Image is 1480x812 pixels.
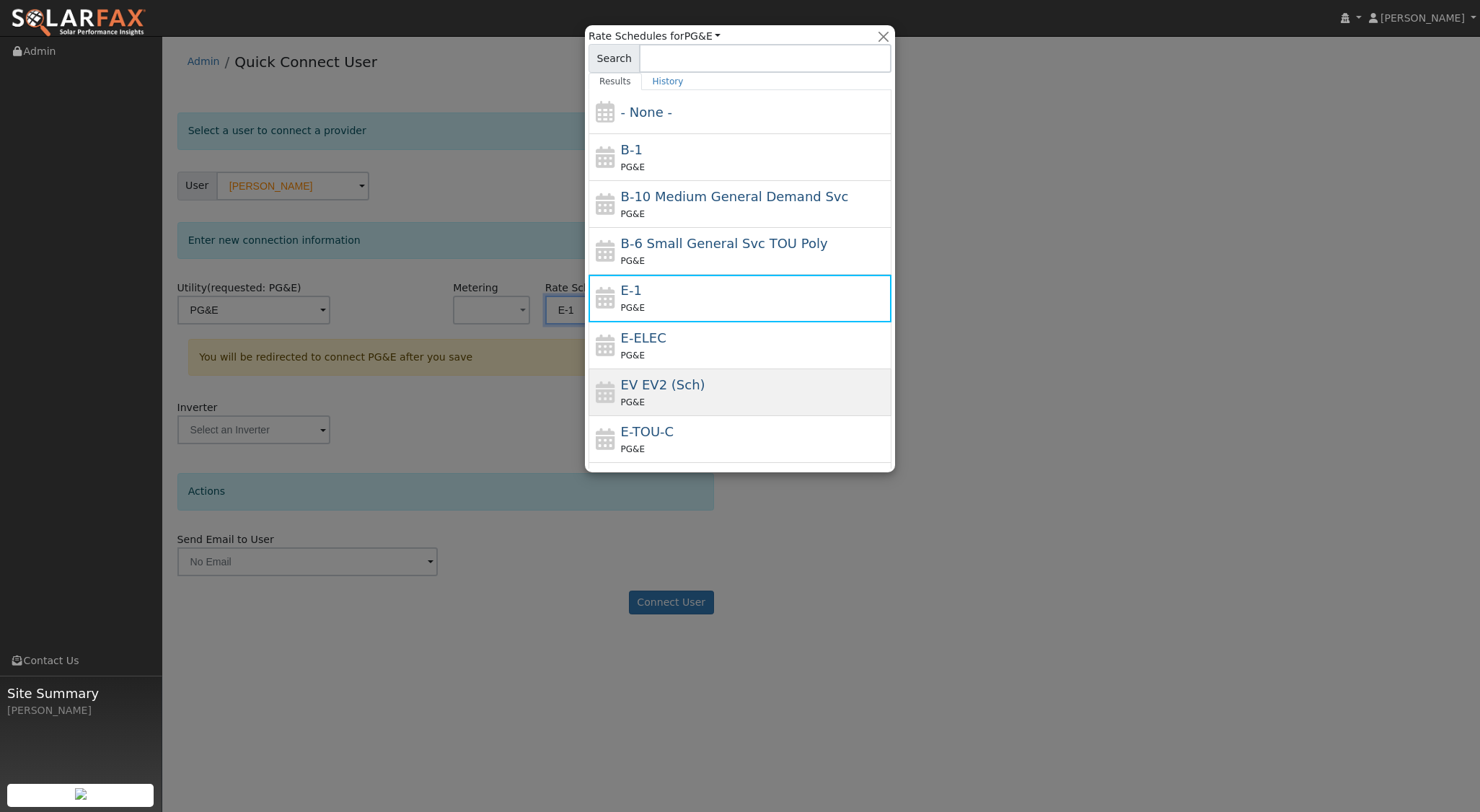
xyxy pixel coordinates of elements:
span: E-1 [621,283,642,298]
span: PG&E [621,162,645,172]
span: PG&E [621,256,645,266]
a: Results [589,73,642,90]
span: PG&E [621,444,645,454]
span: PG&E [621,209,645,219]
img: SolarFax [11,8,146,38]
span: - None - [621,105,672,120]
span: Search [589,44,640,73]
span: Electric Vehicle EV2 (Sch) [621,377,705,392]
a: PG&E [684,30,721,42]
span: Rate Schedules for [589,29,721,44]
span: PG&E [621,397,645,407]
span: PG&E [621,350,645,361]
span: B-6 Small General Service TOU Poly Phase [621,236,828,251]
span: B-1 [621,142,643,157]
img: retrieve [75,788,87,800]
span: B-10 Medium General Demand Service (Primary Voltage) [621,189,849,204]
span: E-ELEC [621,330,666,345]
div: [PERSON_NAME] [7,703,154,718]
a: History [642,73,695,90]
span: Site Summary [7,684,154,703]
span: E-TOU-C [621,424,674,439]
span: PG&E [621,303,645,313]
span: [PERSON_NAME] [1380,12,1465,24]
